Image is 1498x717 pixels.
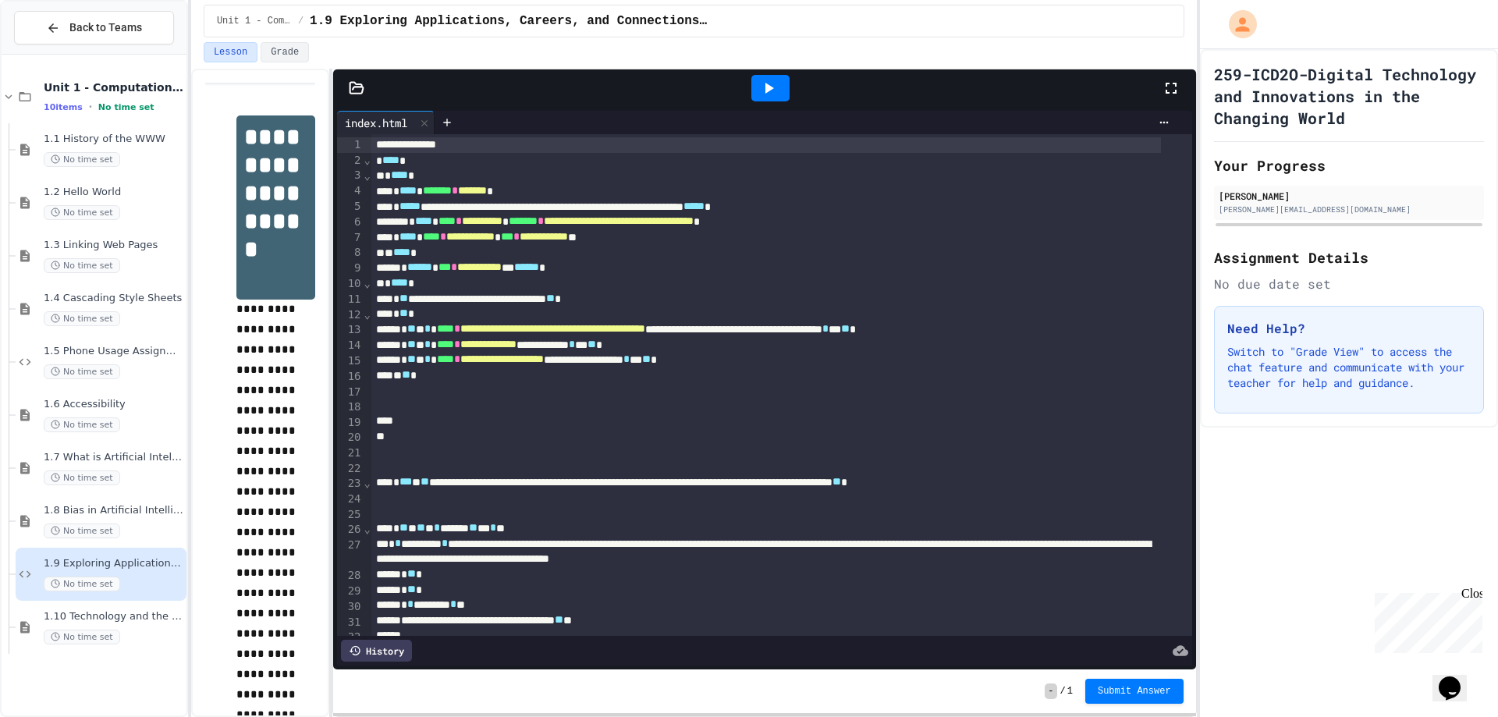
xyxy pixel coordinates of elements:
div: 5 [337,199,363,215]
h1: 259-ICD2O-Digital Technology and Innovations in the Changing World [1214,63,1484,129]
div: 26 [337,522,363,538]
span: 1.6 Accessibility [44,398,183,411]
iframe: chat widget [1368,587,1482,653]
span: No time set [44,152,120,167]
h3: Need Help? [1227,319,1471,338]
span: 1.9 Exploring Applications, Careers, and Connections in the Digital World [310,12,709,30]
div: 7 [337,230,363,246]
div: 16 [337,369,363,385]
span: No time set [44,258,120,273]
span: 1.10 Technology and the Environment [44,610,183,623]
div: [PERSON_NAME] [1219,189,1479,203]
div: 2 [337,153,363,169]
div: 32 [337,630,363,645]
div: 27 [337,538,363,568]
div: Chat with us now!Close [6,6,108,99]
span: 1.5 Phone Usage Assignment [44,345,183,358]
div: 24 [337,492,363,507]
div: 12 [337,307,363,323]
span: 1.4 Cascading Style Sheets [44,292,183,305]
h2: Your Progress [1214,154,1484,176]
span: Fold line [363,277,371,289]
div: 6 [337,215,363,230]
span: Back to Teams [69,20,142,36]
span: 1 [1067,685,1073,697]
span: Fold line [363,154,371,166]
span: / [298,15,304,27]
span: - [1045,683,1056,699]
div: 9 [337,261,363,276]
div: 17 [337,385,363,400]
div: 13 [337,322,363,338]
div: 20 [337,430,363,445]
div: index.html [337,115,415,131]
div: index.html [337,111,435,134]
span: Fold line [363,477,371,489]
button: Lesson [204,42,257,62]
span: No time set [44,524,120,538]
span: 1.2 Hello World [44,186,183,199]
div: 25 [337,507,363,523]
div: 23 [337,476,363,492]
div: No due date set [1214,275,1484,293]
h2: Assignment Details [1214,247,1484,268]
span: Submit Answer [1098,685,1171,697]
span: 10 items [44,102,83,112]
span: No time set [44,417,120,432]
span: No time set [44,470,120,485]
span: No time set [98,102,154,112]
span: 1.9 Exploring Applications, Careers, and Connections in the Digital World [44,557,183,570]
div: 11 [337,292,363,307]
div: 10 [337,276,363,292]
div: [PERSON_NAME][EMAIL_ADDRESS][DOMAIN_NAME] [1219,204,1479,215]
div: 18 [337,399,363,415]
span: Fold line [363,523,371,535]
span: No time set [44,311,120,326]
span: / [1060,685,1066,697]
button: Back to Teams [14,11,174,44]
div: 29 [337,584,363,599]
div: 21 [337,445,363,461]
span: Unit 1 - Computational Thinking and Making Connections [217,15,292,27]
span: • [89,101,92,113]
span: No time set [44,364,120,379]
div: 22 [337,461,363,477]
div: 31 [337,615,363,630]
div: My Account [1212,6,1261,42]
span: Fold line [363,169,371,182]
span: 1.8 Bias in Artificial Intelligence [44,504,183,517]
span: No time set [44,630,120,644]
div: 3 [337,168,363,183]
div: 8 [337,245,363,261]
button: Grade [261,42,309,62]
div: 14 [337,338,363,353]
span: 1.1 History of the WWW [44,133,183,146]
div: 15 [337,353,363,369]
p: Switch to "Grade View" to access the chat feature and communicate with your teacher for help and ... [1227,344,1471,391]
div: 1 [337,137,363,153]
iframe: chat widget [1432,655,1482,701]
span: Unit 1 - Computational Thinking and Making Connections [44,80,183,94]
button: Submit Answer [1085,679,1184,704]
div: 30 [337,599,363,615]
span: Fold line [363,308,371,321]
span: 1.3 Linking Web Pages [44,239,183,252]
div: 28 [337,568,363,584]
div: History [341,640,412,662]
span: No time set [44,577,120,591]
span: No time set [44,205,120,220]
span: 1.7 What is Artificial Intelligence (AI) [44,451,183,464]
div: 4 [337,183,363,199]
div: 19 [337,415,363,431]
